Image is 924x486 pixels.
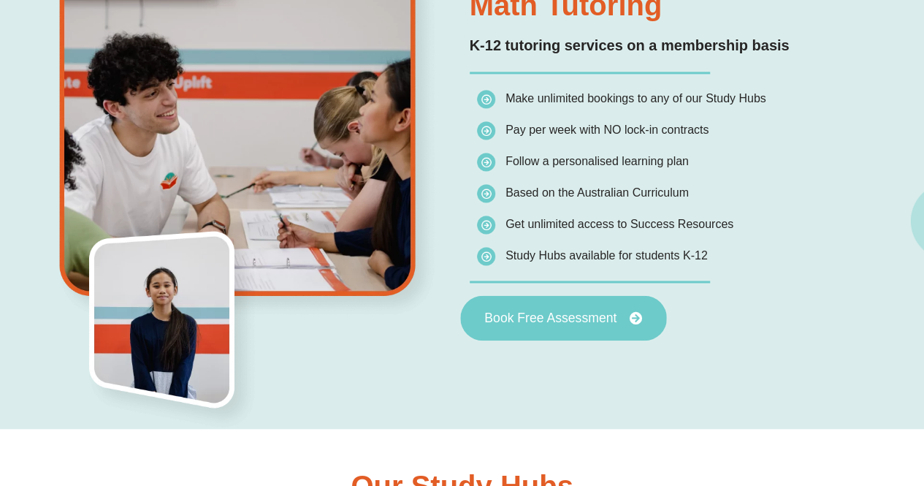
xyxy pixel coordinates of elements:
span: Make unlimited bookings to any of our Study Hubs [505,92,766,105]
img: icon-list.png [477,216,495,234]
img: icon-list.png [477,153,495,171]
span: Study Hubs available for students K-12 [505,249,708,262]
img: icon-list.png [477,90,495,108]
span: Get unlimited access to Success Resources [505,218,733,230]
span: Follow a personalised learning plan [505,155,689,167]
span: Book Free Assessment [484,311,616,324]
img: icon-list.png [477,247,495,265]
span: Based on the Australian Curriculum [505,186,689,199]
a: Book Free Assessment [460,295,666,341]
span: Pay per week with NO lock-in contracts [505,124,709,136]
iframe: Chat Widget [681,321,924,486]
img: icon-list.png [477,184,495,202]
h2: K-12 tutoring services on a membership basis [470,34,871,57]
img: icon-list.png [477,121,495,140]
